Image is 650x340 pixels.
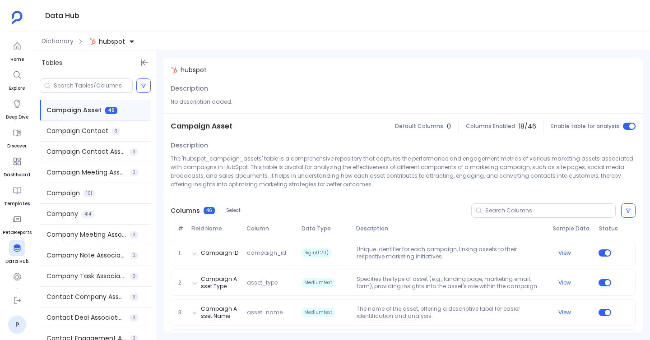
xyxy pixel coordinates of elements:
[138,56,151,69] button: Hide Tables
[46,292,126,302] span: Contact Company Association
[171,121,232,132] span: Campaign Asset
[558,309,571,316] button: View
[298,225,353,232] span: Data Type
[8,316,26,334] a: P
[9,38,25,63] a: Home
[201,276,239,290] button: Campaign Asset Type
[188,225,243,232] span: Field Name
[171,97,636,106] p: No description added.
[171,141,208,150] span: Description
[485,207,615,214] input: Search Columns
[353,276,549,290] p: Specifies the type of asset (e.g., landing page, marketing email, form), providing insights into ...
[130,294,138,301] span: 3
[302,308,335,317] span: Mediumtext
[112,128,120,135] span: 3
[175,279,188,286] span: 2.
[46,230,126,239] span: Company Meeting Association
[174,225,188,232] span: #
[4,182,30,207] a: Templates
[84,190,95,197] span: 101
[243,279,298,286] span: asset_type
[9,85,25,92] span: Explore
[175,309,188,316] span: 3.
[353,246,549,260] p: Unique identifier for each campaign, linking assets to their respective marketing initiatives.
[130,148,138,156] span: 3
[46,209,78,219] span: Company
[243,249,298,257] span: campaign_id
[130,314,138,322] span: 3
[105,107,117,114] span: 46
[4,171,30,179] span: Dashboard
[6,114,28,121] span: Deep Dive
[171,67,178,74] img: hubspot.svg
[89,38,96,45] img: hubspot.svg
[549,225,595,232] span: Sample Data
[82,211,94,218] span: 414
[5,258,28,265] span: Data Hub
[243,225,298,232] span: Column
[551,123,619,130] span: Enable table for analysis
[201,249,238,257] button: Campaign ID
[353,305,549,320] p: The name of the asset, offering a descriptive label for easier identification and analysis.
[7,142,27,150] span: Discover
[46,313,126,322] span: Contact Deal Association
[220,205,246,216] button: Select
[46,188,80,198] span: Campaign
[9,56,25,63] span: Home
[5,240,28,265] a: Data Hub
[171,154,636,188] p: The 'hubspot_campaign_assets' table is a comprehensive repository that captures the performance a...
[99,37,125,46] span: hubspot
[201,305,239,320] button: Campaign Asset Name
[46,126,108,136] span: Campaign Contact
[181,65,207,75] span: hubspot
[466,123,515,130] span: Columns Enabled
[7,124,27,150] a: Discover
[7,269,28,294] a: Settings
[395,123,443,130] span: Default Columns
[4,153,30,179] a: Dashboard
[46,251,126,260] span: Company Note Association
[7,287,28,294] span: Settings
[87,34,137,49] button: hubspot
[171,206,200,216] span: Columns
[130,169,138,176] span: 3
[175,249,188,257] span: 1.
[171,84,208,93] span: Description
[34,51,156,75] div: Tables
[302,278,335,287] span: Mediumtext
[204,207,215,214] span: 46
[46,106,102,115] span: Campaign Asset
[42,37,74,46] span: Dictionary
[130,231,138,239] span: 3
[46,147,126,156] span: Campaign Contact Association
[46,271,126,281] span: Company Task Association
[130,252,138,259] span: 3
[54,82,132,89] input: Search Tables/Columns
[45,9,79,22] h1: Data Hub
[12,11,23,24] img: petavue logo
[558,249,571,257] button: View
[595,225,614,232] span: Status
[9,67,25,92] a: Explore
[4,200,30,207] span: Templates
[3,211,32,236] a: PetaReports
[130,273,138,280] span: 3
[302,248,331,257] span: Bigint(20)
[519,122,536,131] span: 18 / 46
[46,168,126,177] span: Campaign Meeting Association
[243,309,298,316] span: asset_name
[6,96,28,121] a: Deep Dive
[447,122,451,131] span: 0
[3,229,32,236] span: PetaReports
[558,279,571,286] button: View
[353,225,549,232] span: Description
